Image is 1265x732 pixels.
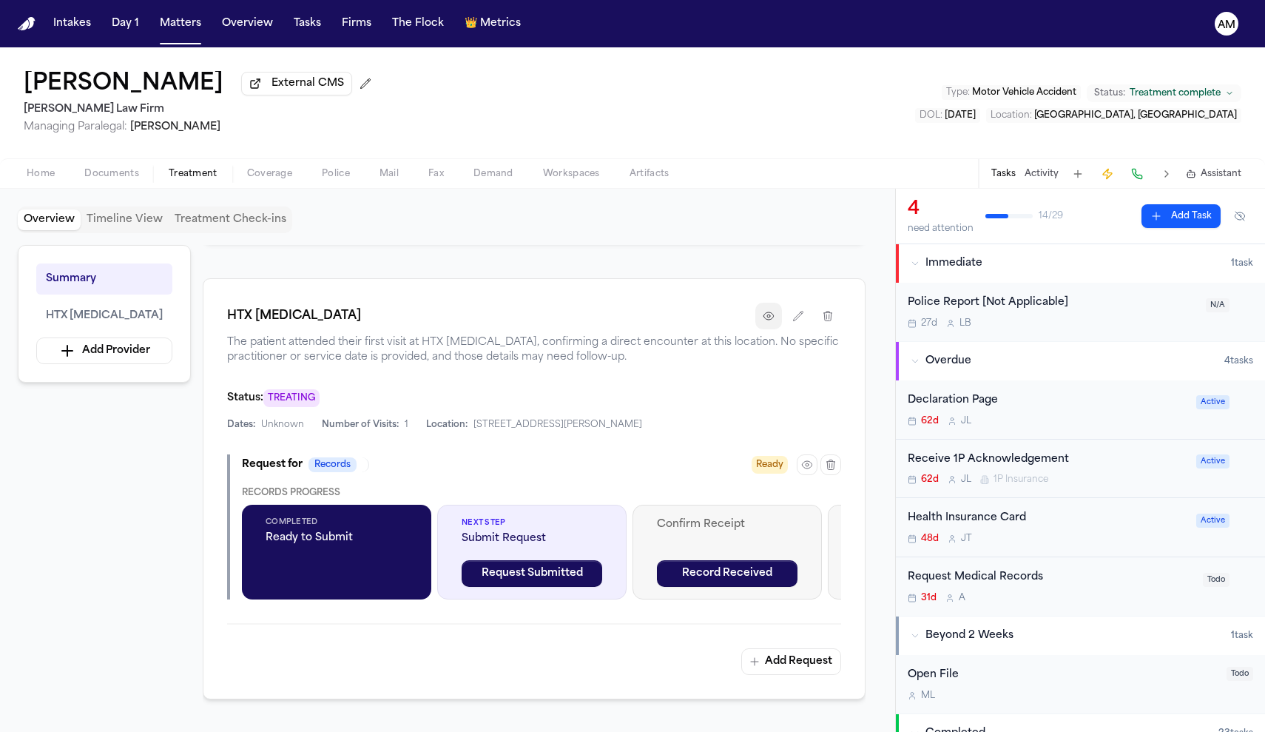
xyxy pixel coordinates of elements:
span: Records [308,457,357,472]
button: External CMS [241,72,352,95]
span: Submit Request [462,531,602,546]
span: Next Step [462,517,602,528]
button: Treatment Check-ins [169,209,292,230]
div: Receive 1P Acknowledgement [908,451,1187,469]
span: Records Progress [242,488,340,497]
span: Police [322,168,350,180]
div: 4 [908,198,974,221]
span: Dates: [227,419,255,431]
h2: [PERSON_NAME] Law Firm [24,101,377,118]
button: Edit Type: Motor Vehicle Accident [942,85,1081,100]
button: Edit matter name [24,71,223,98]
span: Status: [227,392,263,403]
span: TREATING [263,389,320,407]
h1: HTX [MEDICAL_DATA] [227,307,361,325]
div: Open task: Open File [896,655,1265,713]
button: Beyond 2 Weeks1task [896,617,1265,655]
button: Activity [1025,168,1059,180]
span: DOL : [920,111,942,120]
span: Type : [946,88,970,97]
h1: [PERSON_NAME] [24,71,223,98]
button: Add Request [741,648,841,675]
span: Treatment complete [1130,87,1221,99]
button: Add Provider [36,338,172,364]
span: [GEOGRAPHIC_DATA], [GEOGRAPHIC_DATA] [1034,111,1237,120]
span: Assistant [1201,168,1241,180]
span: Overdue [925,354,971,369]
img: Finch Logo [18,17,36,31]
button: crownMetrics [459,10,527,37]
div: Open task: Receive 1P Acknowledgement [896,440,1265,499]
span: 1 task [1231,258,1253,269]
span: Location: [426,419,468,431]
span: J L [961,474,971,486]
span: Demand [473,168,513,180]
span: [DATE] [945,111,976,120]
span: External CMS [271,76,344,91]
div: Request Medical Records [908,569,1194,586]
button: Record Received [657,560,797,587]
button: Firms [336,10,377,37]
div: Open task: Police Report [Not Applicable] [896,283,1265,341]
button: The Flock [386,10,450,37]
span: 62d [921,474,939,486]
span: Immediate [925,256,982,271]
span: 1 task [1231,630,1253,642]
span: J T [961,533,972,545]
span: Mail [379,168,399,180]
button: Intakes [47,10,97,37]
span: Home [27,168,55,180]
span: J L [961,415,971,427]
button: Tasks [991,168,1016,180]
span: Managing Paralegal: [24,121,127,132]
span: 4 task s [1224,355,1253,367]
span: Location : [991,111,1032,120]
span: L B [959,318,971,329]
span: N/A [1206,298,1229,312]
button: Summary [36,263,172,295]
span: 48d [921,533,939,545]
span: Active [1196,454,1229,469]
button: Assistant [1186,168,1241,180]
span: Confirm Receipt [657,517,797,532]
button: Overview [216,10,279,37]
button: Request Submitted [462,560,602,587]
span: Todo [1203,573,1229,587]
a: Matters [154,10,207,37]
button: Add Task [1067,164,1088,184]
span: Treatment [169,168,217,180]
button: Add Task [1141,204,1221,228]
div: Open task: Health Insurance Card [896,498,1265,557]
span: Coverage [247,168,292,180]
div: Open task: Request Medical Records [896,557,1265,616]
span: Todo [1227,667,1253,681]
span: Unknown [261,419,304,431]
span: Artifacts [630,168,669,180]
span: Beyond 2 Weeks [925,628,1013,643]
span: Number of Visits: [322,419,399,431]
span: 62d [921,415,939,427]
span: Ready [752,456,788,474]
span: Status: [1094,87,1125,99]
span: 27d [921,318,937,329]
span: Documents [84,168,139,180]
span: Request for [242,457,303,472]
span: A [959,592,965,604]
span: The patient attended their first visit at HTX [MEDICAL_DATA], confirming a direct encounter at th... [227,335,841,365]
button: Immediate1task [896,244,1265,283]
button: Day 1 [106,10,145,37]
button: Create Immediate Task [1097,164,1118,184]
button: Tasks [288,10,327,37]
span: [STREET_ADDRESS][PERSON_NAME] [473,419,642,431]
button: Overdue4tasks [896,342,1265,380]
span: Completed [266,517,408,528]
div: Open task: Declaration Page [896,380,1265,440]
span: Workspaces [543,168,600,180]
